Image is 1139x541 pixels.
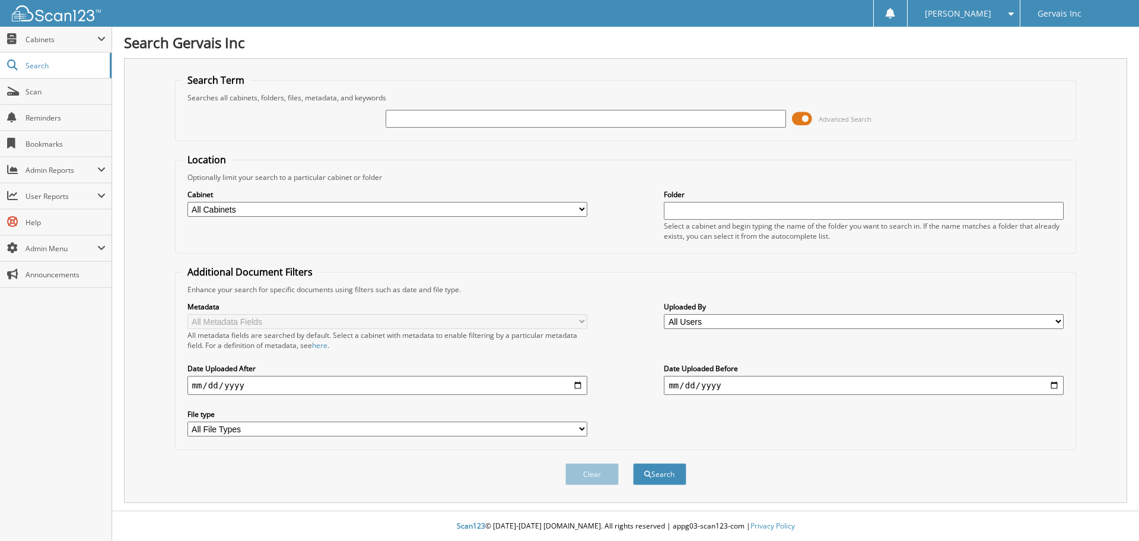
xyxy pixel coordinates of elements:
[26,191,97,201] span: User Reports
[182,284,1070,295] div: Enhance your search for specific documents using filters such as date and file type.
[925,10,991,17] span: [PERSON_NAME]
[26,113,106,123] span: Reminders
[124,33,1127,52] h1: Search Gervais Inc
[633,463,686,485] button: Search
[750,521,795,531] a: Privacy Policy
[187,376,587,395] input: start
[26,34,97,45] span: Cabinets
[312,340,327,350] a: here
[187,189,587,200] label: Cabinet
[26,87,106,97] span: Scan
[26,61,104,71] span: Search
[664,302,1064,312] label: Uploaded By
[1080,484,1139,541] iframe: Chat Widget
[26,243,97,254] span: Admin Menu
[182,93,1070,103] div: Searches all cabinets, folders, files, metadata, and keywords
[182,265,319,279] legend: Additional Document Filters
[187,302,587,312] label: Metadata
[182,172,1070,182] div: Optionally limit your search to a particular cabinet or folder
[26,165,97,175] span: Admin Reports
[664,376,1064,395] input: end
[26,217,106,227] span: Help
[187,409,587,419] label: File type
[187,363,587,374] label: Date Uploaded After
[112,512,1139,541] div: © [DATE]-[DATE] [DOMAIN_NAME]. All rights reserved | appg03-scan123-com |
[1038,10,1081,17] span: Gervais Inc
[26,139,106,149] span: Bookmarks
[457,521,485,531] span: Scan123
[565,463,619,485] button: Clear
[664,221,1064,241] div: Select a cabinet and begin typing the name of the folder you want to search in. If the name match...
[182,153,232,166] legend: Location
[182,74,250,87] legend: Search Term
[187,330,587,350] div: All metadata fields are searched by default. Select a cabinet with metadata to enable filtering b...
[664,189,1064,200] label: Folder
[26,270,106,280] span: Announcements
[664,363,1064,374] label: Date Uploaded Before
[819,115,871,124] span: Advanced Search
[12,5,101,21] img: scan123-logo-white.svg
